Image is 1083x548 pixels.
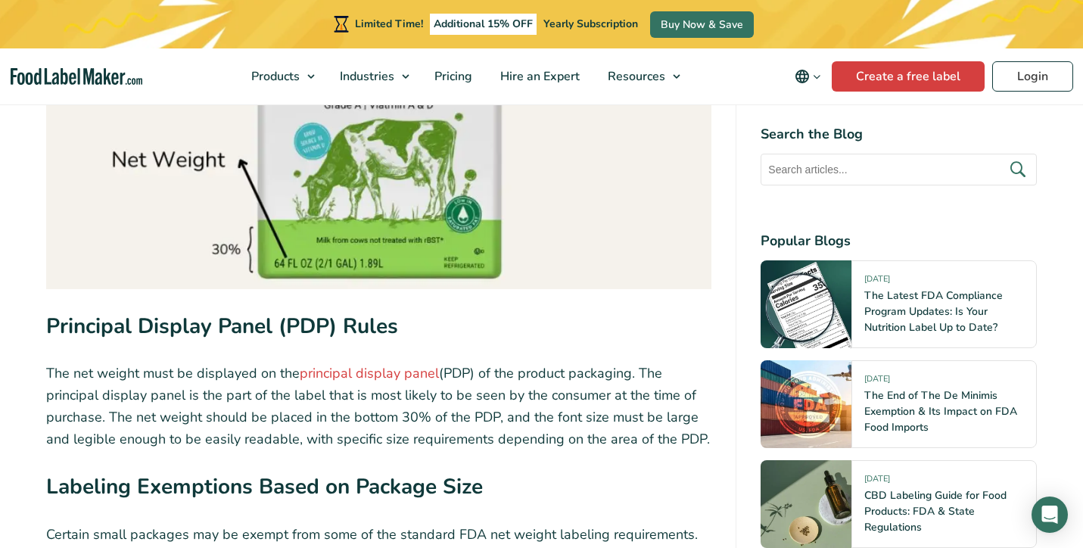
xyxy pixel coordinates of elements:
[46,472,483,501] strong: Labeling Exemptions Based on Package Size
[355,17,423,31] span: Limited Time!
[11,68,142,86] a: Food Label Maker homepage
[326,48,417,104] a: Industries
[543,17,638,31] span: Yearly Subscription
[238,48,322,104] a: Products
[430,14,537,35] span: Additional 15% OFF
[864,288,1003,335] a: The Latest FDA Compliance Program Updates: Is Your Nutrition Label Up to Date?
[832,61,985,92] a: Create a free label
[487,48,590,104] a: Hire an Expert
[992,61,1073,92] a: Login
[1032,497,1068,533] div: Open Intercom Messenger
[421,48,483,104] a: Pricing
[864,273,890,291] span: [DATE]
[761,231,1037,251] h4: Popular Blogs
[594,48,688,104] a: Resources
[335,68,396,85] span: Industries
[864,373,890,391] span: [DATE]
[300,364,439,382] a: principal display panel
[761,124,1037,145] h4: Search the Blog
[761,154,1037,185] input: Search articles...
[864,488,1007,534] a: CBD Labeling Guide for Food Products: FDA & State Regulations
[430,68,474,85] span: Pricing
[46,312,398,341] strong: Principal Display Panel (PDP) Rules
[496,68,581,85] span: Hire an Expert
[650,11,754,38] a: Buy Now & Save
[784,61,832,92] button: Change language
[603,68,667,85] span: Resources
[46,363,712,450] p: The net weight must be displayed on the (PDP) of the product packaging. The principal display pan...
[247,68,301,85] span: Products
[864,388,1017,434] a: The End of The De Minimis Exemption & Its Impact on FDA Food Imports
[864,473,890,490] span: [DATE]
